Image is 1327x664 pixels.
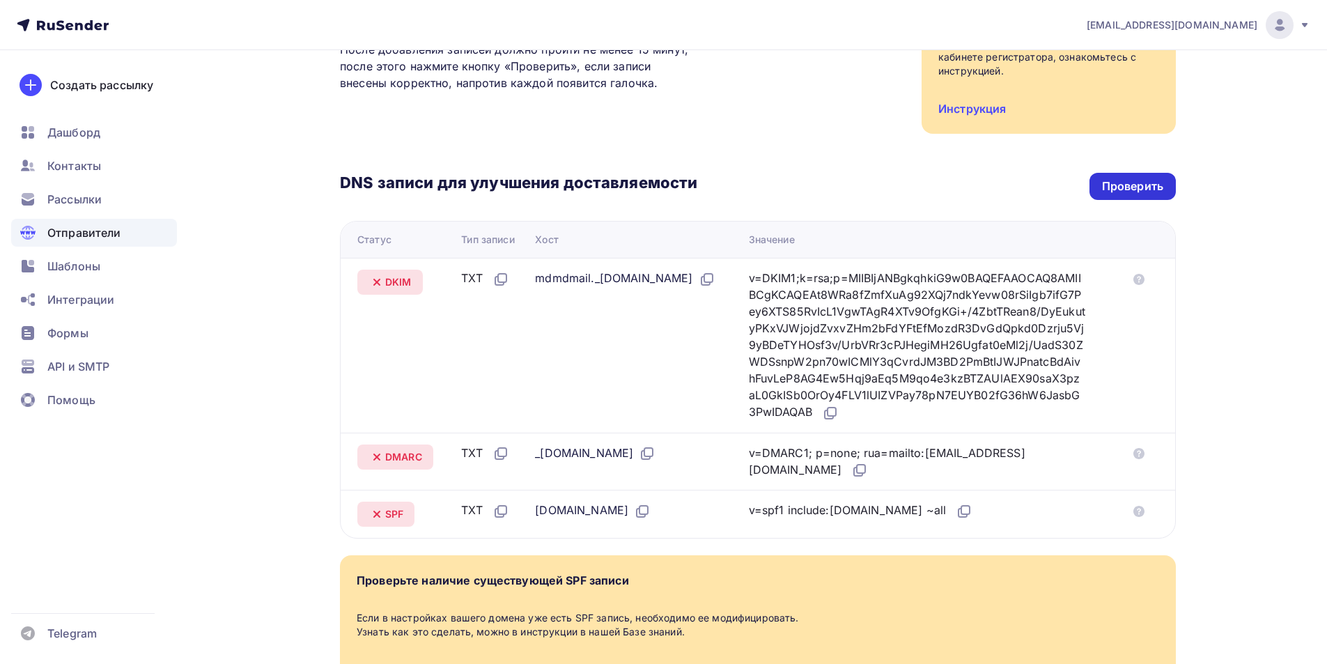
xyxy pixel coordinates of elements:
[11,252,177,280] a: Шаблоны
[461,445,509,463] div: TXT
[535,445,655,463] div: _[DOMAIN_NAME]
[11,118,177,146] a: Дашборд
[47,291,114,308] span: Интеграции
[11,219,177,247] a: Отправители
[47,258,100,275] span: Шаблоны
[11,152,177,180] a: Контакты
[47,224,121,241] span: Отправители
[938,22,1159,78] div: Управление DNS записями домена [DOMAIN_NAME] осуществляется в личном кабинете регистратора, ознак...
[535,233,559,247] div: Хост
[385,450,422,464] span: DMARC
[47,392,95,408] span: Помощь
[938,102,1006,116] a: Инструкция
[1102,178,1163,194] div: Проверить
[749,502,973,520] div: v=spf1 include:[DOMAIN_NAME] ~all
[1087,11,1310,39] a: [EMAIL_ADDRESS][DOMAIN_NAME]
[47,625,97,642] span: Telegram
[340,173,697,195] h3: DNS записи для улучшения доставляемости
[47,191,102,208] span: Рассылки
[1087,18,1257,32] span: [EMAIL_ADDRESS][DOMAIN_NAME]
[357,572,629,589] div: Проверьте наличие существующей SPF записи
[47,157,101,174] span: Контакты
[357,611,1159,639] div: Если в настройках вашего домена уже есть SPF запись, необходимо ее модифицировать. Узнать как это...
[50,77,153,93] div: Создать рассылку
[535,502,651,520] div: [DOMAIN_NAME]
[461,270,509,288] div: TXT
[47,358,109,375] span: API и SMTP
[749,270,1086,422] div: v=DKIM1;k=rsa;p=MIIBIjANBgkqhkiG9w0BAQEFAAOCAQ8AMIIBCgKCAQEAt8WRa8fZmfXuAg92XQj7ndkYevw08rSiIgb7i...
[11,185,177,213] a: Рассылки
[535,270,715,288] div: mdmdmail._[DOMAIN_NAME]
[11,319,177,347] a: Формы
[385,275,412,289] span: DKIM
[357,233,391,247] div: Статус
[749,233,795,247] div: Значение
[749,445,1086,479] div: v=DMARC1; p=none; rua=mailto:[EMAIL_ADDRESS][DOMAIN_NAME]
[385,507,403,521] span: SPF
[461,502,509,520] div: TXT
[47,124,100,141] span: Дашборд
[461,233,514,247] div: Тип записи
[47,325,88,341] span: Формы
